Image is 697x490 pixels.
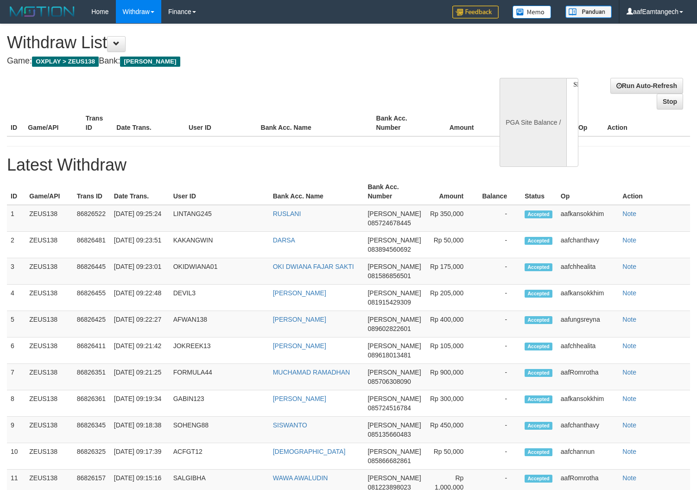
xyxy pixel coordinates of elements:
[557,205,619,232] td: aafkansokkhim
[273,395,326,402] a: [PERSON_NAME]
[557,364,619,390] td: aafRornrotha
[273,316,326,323] a: [PERSON_NAME]
[73,232,110,258] td: 86826481
[273,289,326,297] a: [PERSON_NAME]
[110,178,170,205] th: Date Trans.
[170,205,269,232] td: LINTANG245
[430,110,488,136] th: Amount
[110,285,170,311] td: [DATE] 09:22:48
[557,232,619,258] td: aafchanthavy
[368,246,411,253] span: 083894560692
[622,474,636,482] a: Note
[273,236,295,244] a: DARSA
[110,232,170,258] td: [DATE] 09:23:51
[368,272,411,280] span: 081586856501
[500,78,566,167] div: PGA Site Balance /
[368,316,421,323] span: [PERSON_NAME]
[110,364,170,390] td: [DATE] 09:21:25
[426,258,478,285] td: Rp 175,000
[368,369,421,376] span: [PERSON_NAME]
[521,178,557,205] th: Status
[477,364,521,390] td: -
[565,6,612,18] img: panduan.png
[7,156,690,174] h1: Latest Withdraw
[525,475,552,483] span: Accepted
[110,205,170,232] td: [DATE] 09:25:24
[622,289,636,297] a: Note
[525,263,552,271] span: Accepted
[368,395,421,402] span: [PERSON_NAME]
[113,110,185,136] th: Date Trans.
[603,110,690,136] th: Action
[368,299,411,306] span: 081915429309
[25,337,73,364] td: ZEUS138
[525,422,552,430] span: Accepted
[7,311,25,337] td: 5
[368,431,411,438] span: 085135660483
[557,311,619,337] td: aafungsreyna
[426,178,478,205] th: Amount
[557,285,619,311] td: aafkansokkhim
[525,210,552,218] span: Accepted
[110,443,170,470] td: [DATE] 09:17:39
[557,417,619,443] td: aafchanthavy
[477,443,521,470] td: -
[622,210,636,217] a: Note
[477,337,521,364] td: -
[25,443,73,470] td: ZEUS138
[170,178,269,205] th: User ID
[7,337,25,364] td: 6
[273,448,346,455] a: [DEMOGRAPHIC_DATA]
[32,57,99,67] span: OXPLAY > ZEUS138
[477,232,521,258] td: -
[170,232,269,258] td: KAKANGWIN
[7,5,77,19] img: MOTION_logo.png
[477,258,521,285] td: -
[73,337,110,364] td: 86826411
[557,337,619,364] td: aafchhealita
[557,258,619,285] td: aafchhealita
[452,6,499,19] img: Feedback.jpg
[110,390,170,417] td: [DATE] 09:19:34
[25,205,73,232] td: ZEUS138
[273,263,354,270] a: OKI DWIANA FAJAR SAKTI
[477,417,521,443] td: -
[185,110,257,136] th: User ID
[426,285,478,311] td: Rp 205,000
[426,443,478,470] td: Rp 50,000
[273,369,350,376] a: MUCHAMAD RAMADHAN
[110,258,170,285] td: [DATE] 09:23:01
[73,443,110,470] td: 86826325
[170,364,269,390] td: FORMULA44
[82,110,113,136] th: Trans ID
[25,311,73,337] td: ZEUS138
[525,395,552,403] span: Accepted
[368,404,411,412] span: 085724516784
[373,110,431,136] th: Bank Acc. Number
[557,443,619,470] td: aafchannun
[426,232,478,258] td: Rp 50,000
[73,311,110,337] td: 86826425
[368,421,421,429] span: [PERSON_NAME]
[426,417,478,443] td: Rp 450,000
[170,337,269,364] td: JOKREEK13
[657,94,683,109] a: Stop
[273,474,328,482] a: WAWA AWALUDIN
[170,311,269,337] td: AFWAN138
[7,364,25,390] td: 7
[73,258,110,285] td: 86826445
[622,342,636,350] a: Note
[364,178,426,205] th: Bank Acc. Number
[477,178,521,205] th: Balance
[7,110,24,136] th: ID
[7,390,25,417] td: 8
[426,311,478,337] td: Rp 400,000
[7,178,25,205] th: ID
[525,343,552,350] span: Accepted
[25,417,73,443] td: ZEUS138
[110,337,170,364] td: [DATE] 09:21:42
[110,417,170,443] td: [DATE] 09:18:38
[7,33,456,52] h1: Withdraw List
[368,236,421,244] span: [PERSON_NAME]
[273,210,301,217] a: RUSLANI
